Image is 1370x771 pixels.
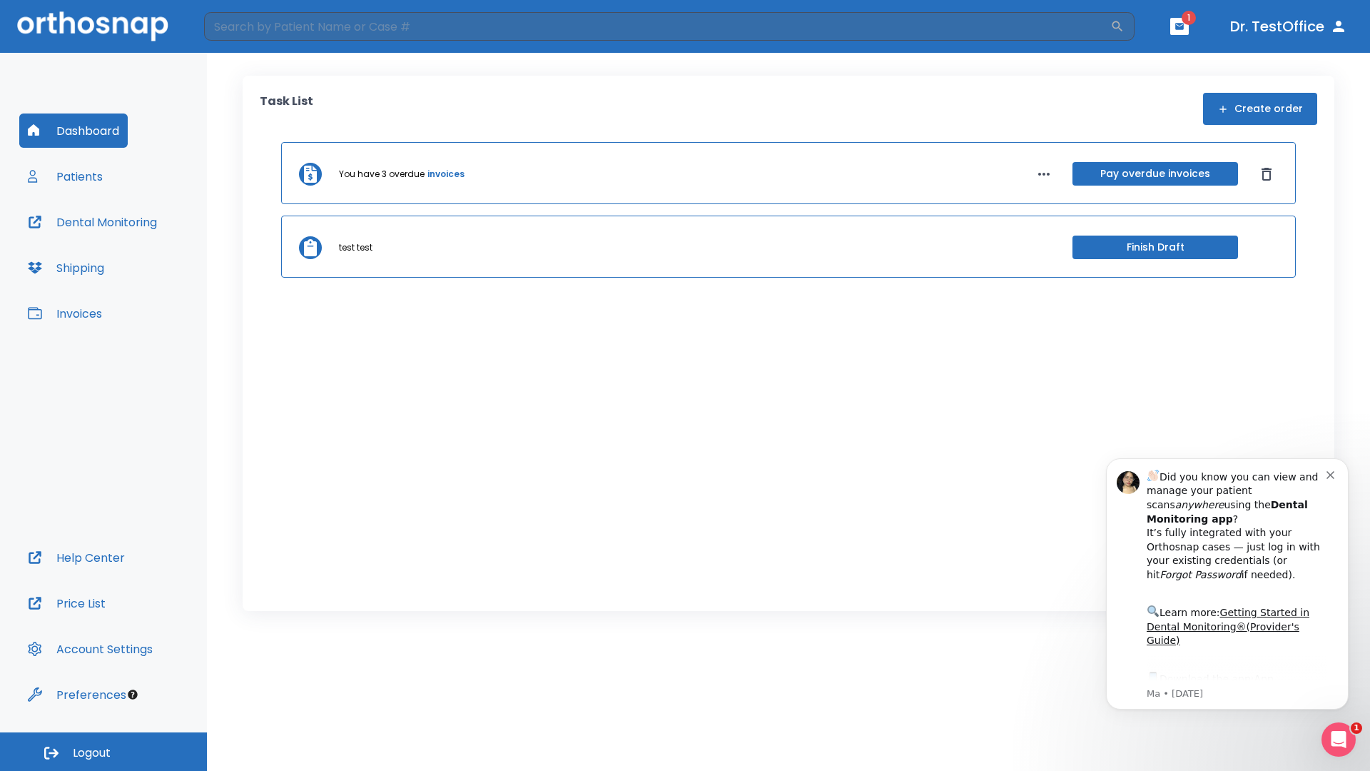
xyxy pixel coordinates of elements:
[1085,437,1370,732] iframe: Intercom notifications message
[1203,93,1317,125] button: Create order
[339,241,372,254] p: test test
[19,540,133,575] button: Help Center
[19,159,111,193] button: Patients
[1321,722,1356,757] iframe: Intercom live chat
[62,233,242,306] div: Download the app: | ​ Let us know if you need help getting started!
[19,632,161,666] button: Account Settings
[260,93,313,125] p: Task List
[242,31,253,42] button: Dismiss notification
[1072,162,1238,186] button: Pay overdue invoices
[126,688,139,701] div: Tooltip anchor
[62,251,242,263] p: Message from Ma, sent 2w ago
[19,205,166,239] button: Dental Monitoring
[204,12,1110,41] input: Search by Patient Name or Case #
[19,251,113,285] button: Shipping
[17,11,168,41] img: Orthosnap
[73,745,111,761] span: Logout
[1072,236,1238,259] button: Finish Draft
[19,296,111,331] button: Invoices
[62,236,189,262] a: App Store
[1255,163,1278,186] button: Dismiss
[427,168,465,181] a: invoices
[19,586,114,620] button: Price List
[339,168,425,181] p: You have 3 overdue
[19,677,135,712] button: Preferences
[1351,722,1362,734] span: 1
[1182,11,1196,25] span: 1
[19,114,128,148] button: Dashboard
[1224,14,1353,39] button: Dr. TestOffice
